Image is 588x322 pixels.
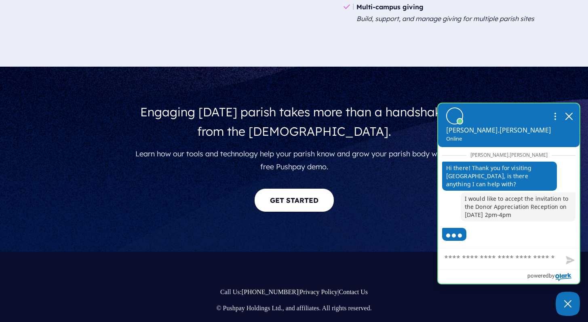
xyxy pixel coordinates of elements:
[356,15,534,23] em: Build, support, and manage giving for multiple parish sites
[548,109,563,122] button: Open chat options menu
[242,288,298,295] a: [PHONE_NUMBER]
[220,288,368,295] span: Call Us: | |
[461,192,575,221] p: I would like to accept the invitation to the Donor Appreciation Reception on [DATE] 2pm-4pm
[437,103,580,284] div: olark chatbox
[527,270,549,281] span: powered
[563,110,575,122] button: close chatbox
[216,305,371,311] span: © Pushpay Holdings Ltd., and affiliates. All rights reserved.
[254,188,334,212] a: GET STARTED
[300,288,338,295] a: Privacy Policy
[446,232,462,238] svg: three dots moving up and down to indicate typing
[442,162,557,191] p: Hi there! Thank you for visiting [GEOGRAPHIC_DATA], is there anything I can help with?
[438,147,580,248] div: chat
[446,125,551,135] p: [PERSON_NAME].[PERSON_NAME]
[140,104,448,139] span: Engaging [DATE] parish takes more than a handshake from the [DEMOGRAPHIC_DATA].
[549,270,554,281] span: by
[466,150,552,160] span: [PERSON_NAME].[PERSON_NAME]
[339,288,368,295] a: Contact Us
[356,3,424,11] b: Multi-campus giving
[446,135,551,143] p: Online
[556,292,580,316] button: Close Chatbox
[527,270,580,284] a: Powered by Olark
[559,251,580,269] button: Send message
[129,144,459,177] p: Learn how our tools and technology help your parish know and grow your parish body with a free Pu...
